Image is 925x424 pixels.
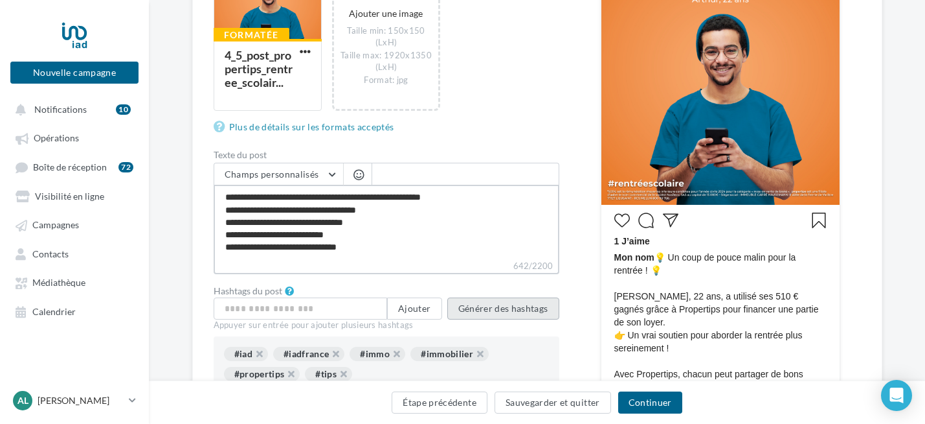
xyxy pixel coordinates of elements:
[34,133,79,144] span: Opérations
[17,394,28,407] span: Al
[32,277,85,289] span: Médiathèque
[225,169,319,180] span: Champs personnalisés
[38,394,124,407] p: [PERSON_NAME]
[32,248,69,259] span: Contacts
[387,298,441,320] button: Ajouter
[118,162,133,172] div: 72
[224,367,300,381] div: #propertips
[350,347,405,361] div: #immo
[663,213,678,228] svg: Partager la publication
[8,126,141,149] a: Opérations
[116,104,131,115] div: 10
[8,242,141,265] a: Contacts
[495,392,611,414] button: Sauvegarder et quitter
[214,150,559,159] label: Texte du post
[8,155,141,179] a: Boîte de réception72
[410,347,489,361] div: #immobilier
[8,300,141,323] a: Calendrier
[8,213,141,236] a: Campagnes
[305,367,352,381] div: #tips
[33,161,107,172] span: Boîte de réception
[214,163,343,185] button: Champs personnalisés
[10,388,139,413] a: Al [PERSON_NAME]
[447,298,559,320] button: Générer des hashtags
[273,347,345,361] div: #iadfrance
[35,191,104,202] span: Visibilité en ligne
[614,235,827,251] div: 1 J’aime
[638,213,654,228] svg: Commenter
[881,380,912,411] div: Open Intercom Messenger
[225,48,293,89] div: 4_5_post_propertips_rentree_scolair...
[811,213,827,228] svg: Enregistrer
[392,392,487,414] button: Étape précédente
[614,213,630,228] svg: J’aime
[32,220,79,231] span: Campagnes
[34,104,87,115] span: Notifications
[10,62,139,84] button: Nouvelle campagne
[214,119,399,135] a: Plus de détails sur les formats acceptés
[224,347,268,361] div: #iad
[8,97,136,121] button: Notifications 10
[214,28,289,42] div: Formatée
[214,259,559,274] label: 642/2200
[8,270,141,294] a: Médiathèque
[614,252,654,263] span: Mon nom
[618,392,682,414] button: Continuer
[214,320,559,331] div: Appuyer sur entrée pour ajouter plusieurs hashtags
[214,287,282,296] label: Hashtags du post
[8,184,141,207] a: Visibilité en ligne
[32,306,76,317] span: Calendrier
